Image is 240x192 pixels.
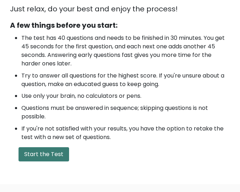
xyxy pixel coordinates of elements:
[10,20,230,31] div: A few things before you start:
[21,71,230,89] li: Try to answer all questions for the highest score. If you're unsure about a question, make an edu...
[21,124,230,142] li: If you're not satisfied with your results, you have the option to retake the test with a new set ...
[21,104,230,121] li: Questions must be answered in sequence; skipping questions is not possible.
[19,147,69,161] button: Start the Test
[21,34,230,68] li: The test has 40 questions and needs to be finished in 30 minutes. You get 45 seconds for the firs...
[21,92,230,100] li: Use only your brain, no calculators or pens.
